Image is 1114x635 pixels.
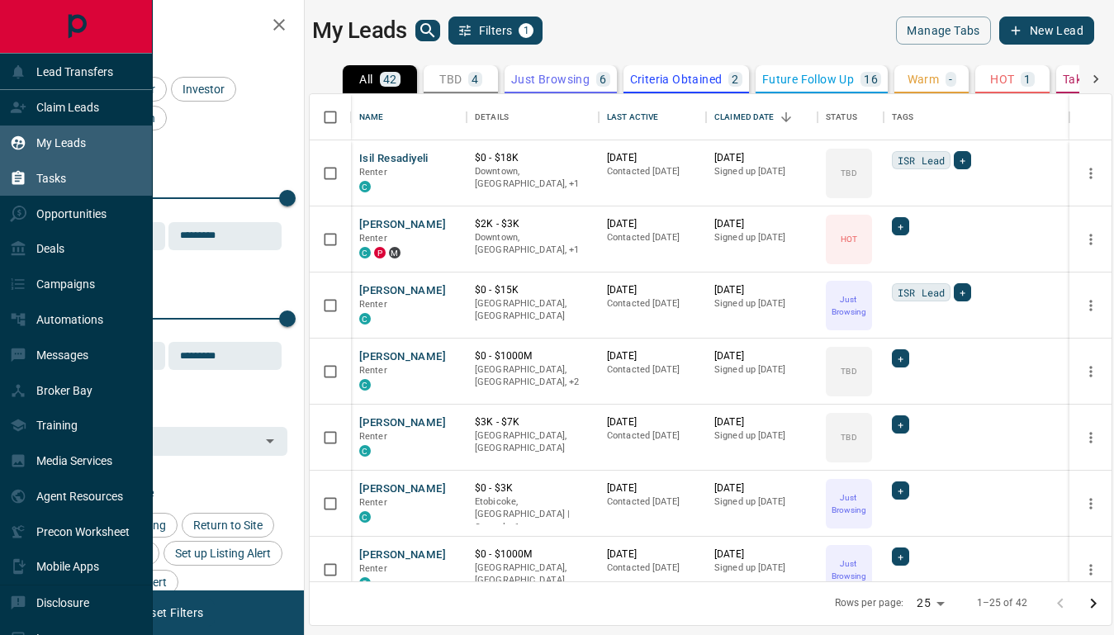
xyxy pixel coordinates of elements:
[841,167,856,179] p: TBD
[359,563,387,574] span: Renter
[714,415,809,429] p: [DATE]
[475,349,590,363] p: $0 - $1000M
[960,284,965,301] span: +
[359,481,446,497] button: [PERSON_NAME]
[171,77,236,102] div: Investor
[374,247,386,258] div: property.ca
[607,547,698,562] p: [DATE]
[359,415,446,431] button: [PERSON_NAME]
[1078,161,1103,186] button: more
[892,217,909,235] div: +
[359,349,446,365] button: [PERSON_NAME]
[732,73,738,85] p: 2
[960,152,965,168] span: +
[472,73,478,85] p: 4
[827,491,870,516] p: Just Browsing
[1078,227,1103,252] button: more
[475,283,590,297] p: $0 - $15K
[415,20,440,41] button: search button
[949,73,952,85] p: -
[475,151,590,165] p: $0 - $18K
[898,284,945,301] span: ISR Lead
[835,596,904,610] p: Rows per page:
[475,495,590,534] p: Toronto
[910,591,950,615] div: 25
[177,83,230,96] span: Investor
[898,416,903,433] span: +
[714,495,809,509] p: Signed up [DATE]
[359,299,387,310] span: Renter
[607,165,698,178] p: Contacted [DATE]
[892,349,909,367] div: +
[359,247,371,258] div: condos.ca
[841,233,857,245] p: HOT
[714,94,775,140] div: Claimed Date
[954,151,971,169] div: +
[475,363,590,389] p: West End, Toronto
[990,73,1014,85] p: HOT
[607,217,698,231] p: [DATE]
[607,562,698,575] p: Contacted [DATE]
[896,17,990,45] button: Manage Tabs
[359,577,371,589] div: condos.ca
[714,297,809,310] p: Signed up [DATE]
[714,231,809,244] p: Signed up [DATE]
[892,415,909,434] div: +
[389,247,401,258] div: mrloft.ca
[607,283,698,297] p: [DATE]
[359,379,371,391] div: condos.ca
[1078,293,1103,318] button: more
[1078,425,1103,450] button: more
[775,106,798,129] button: Sort
[1077,587,1110,620] button: Go to next page
[607,495,698,509] p: Contacted [DATE]
[475,429,590,455] p: [GEOGRAPHIC_DATA], [GEOGRAPHIC_DATA]
[169,547,277,560] span: Set up Listing Alert
[359,445,371,457] div: condos.ca
[1078,491,1103,516] button: more
[599,94,706,140] div: Last Active
[359,151,429,167] button: Isil Resadiyeli
[898,482,903,499] span: +
[898,548,903,565] span: +
[714,283,809,297] p: [DATE]
[467,94,599,140] div: Details
[607,429,698,443] p: Contacted [DATE]
[475,94,509,140] div: Details
[359,167,387,178] span: Renter
[475,415,590,429] p: $3K - $7K
[630,73,723,85] p: Criteria Obtained
[359,431,387,442] span: Renter
[607,363,698,377] p: Contacted [DATE]
[164,541,282,566] div: Set up Listing Alert
[607,349,698,363] p: [DATE]
[607,297,698,310] p: Contacted [DATE]
[359,233,387,244] span: Renter
[511,73,590,85] p: Just Browsing
[892,547,909,566] div: +
[475,481,590,495] p: $0 - $3K
[258,429,282,453] button: Open
[841,365,856,377] p: TBD
[714,363,809,377] p: Signed up [DATE]
[714,481,809,495] p: [DATE]
[818,94,884,140] div: Status
[359,94,384,140] div: Name
[762,73,854,85] p: Future Follow Up
[898,218,903,235] span: +
[714,562,809,575] p: Signed up [DATE]
[600,73,606,85] p: 6
[841,431,856,443] p: TBD
[714,165,809,178] p: Signed up [DATE]
[607,151,698,165] p: [DATE]
[187,519,268,532] span: Return to Site
[359,217,446,233] button: [PERSON_NAME]
[826,94,857,140] div: Status
[520,25,532,36] span: 1
[53,17,287,36] h2: Filters
[359,511,371,523] div: condos.ca
[607,94,658,140] div: Last Active
[864,73,878,85] p: 16
[1024,73,1031,85] p: 1
[827,293,870,318] p: Just Browsing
